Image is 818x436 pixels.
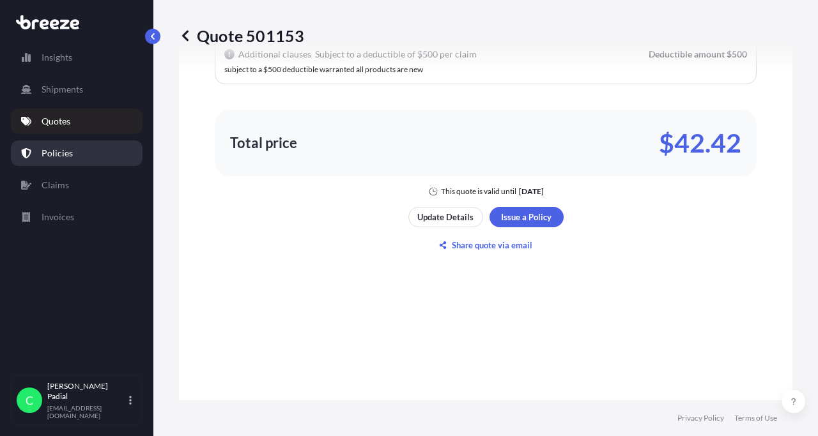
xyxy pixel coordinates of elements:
[11,45,143,70] a: Insights
[11,77,143,102] a: Shipments
[11,140,143,166] a: Policies
[42,115,70,128] p: Quotes
[490,207,564,227] button: Issue a Policy
[11,172,143,198] a: Claims
[179,26,304,46] p: Quote 501153
[734,413,777,423] a: Terms of Use
[452,239,532,252] p: Share quote via email
[42,51,72,64] p: Insights
[441,186,516,197] p: This quote is valid until
[408,207,483,227] button: Update Details
[42,211,74,223] p: Invoices
[519,186,544,197] p: [DATE]
[11,204,143,230] a: Invoices
[47,381,127,402] p: [PERSON_NAME] Padial
[42,147,73,160] p: Policies
[11,109,143,134] a: Quotes
[224,66,747,73] p: subject to a $500 deductible warranted all products are new
[677,413,724,423] a: Privacy Policy
[47,404,127,419] p: [EMAIL_ADDRESS][DOMAIN_NAME]
[659,133,741,153] p: $42.42
[42,83,83,96] p: Shipments
[230,137,297,149] p: Total price
[42,179,69,192] p: Claims
[501,211,552,223] p: Issue a Policy
[417,211,474,223] p: Update Details
[26,394,33,407] span: C
[408,235,564,255] button: Share quote via email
